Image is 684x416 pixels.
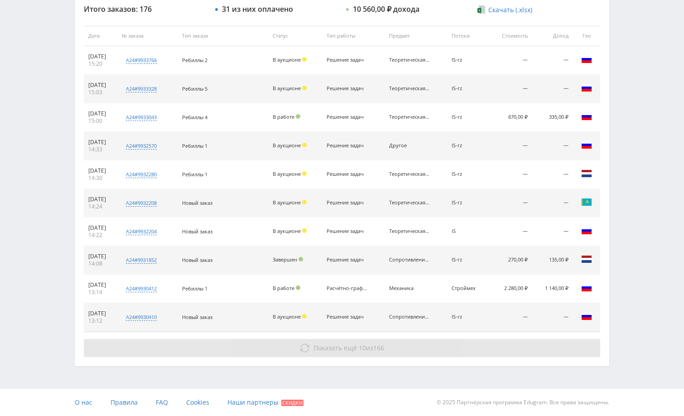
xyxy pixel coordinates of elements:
[581,54,592,65] img: rus.png
[273,142,301,149] span: В аукционе
[488,46,532,75] td: —
[452,86,484,92] div: IS-rz
[347,389,609,416] div: © 2025 Партнёрская программа Edugram. Все права защищены.
[389,228,430,234] div: Теоретическая механика
[302,86,307,90] span: Холд
[477,5,485,14] img: xlsx
[322,26,385,46] th: Тип работы
[447,26,489,46] th: Потоки
[182,228,212,235] span: Новый заказ
[126,199,157,207] div: a24#9932208
[186,398,209,406] span: Cookies
[186,389,209,416] a: Cookies
[296,285,300,290] span: Подтвержден
[581,197,592,208] img: kaz.png
[532,246,573,275] td: 135,00 ₽
[532,103,573,132] td: 335,00 ₽
[389,143,430,149] div: Другое
[532,218,573,246] td: —
[273,199,301,206] span: В аукционе
[88,82,113,89] div: [DATE]
[327,86,367,92] div: Решение задач
[111,389,138,416] a: Правила
[532,275,573,303] td: 1 140,00 ₽
[302,143,307,147] span: Холд
[88,224,113,232] div: [DATE]
[488,275,532,303] td: 2 280,00 ₽
[389,285,430,291] div: Механика
[327,228,367,234] div: Решение задач
[313,343,384,352] span: из
[488,218,532,246] td: —
[389,200,430,206] div: Теоретическая механика
[359,343,366,352] span: 10
[327,314,367,320] div: Решение задач
[532,26,573,46] th: Доход
[111,398,138,406] span: Правила
[227,389,303,416] a: Наши партнеры Скидки
[488,303,532,332] td: —
[581,140,592,150] img: rus.png
[327,257,367,263] div: Решение задач
[273,285,294,291] span: В работе
[327,143,367,149] div: Решение задач
[182,114,207,121] span: Ребиллы 4
[327,57,367,63] div: Решение задач
[117,26,178,46] th: № заказа
[452,257,484,263] div: IS-rz
[88,260,113,267] div: 14:08
[389,171,430,177] div: Теоретическая механика
[88,89,113,96] div: 15:03
[126,228,157,235] div: a24#9932204
[302,228,307,233] span: Холд
[88,310,113,317] div: [DATE]
[581,225,592,236] img: rus.png
[452,228,484,234] div: iS
[268,26,322,46] th: Статус
[452,314,484,320] div: IS-rz
[88,174,113,182] div: 14:30
[488,189,532,218] td: —
[84,5,206,13] div: Итого заказов: 176
[273,56,301,63] span: В аукционе
[581,282,592,293] img: rus.png
[581,111,592,122] img: rus.png
[488,75,532,103] td: —
[532,303,573,332] td: —
[385,26,447,46] th: Предмет
[88,60,113,68] div: 15:20
[353,5,419,13] div: 10 560,00 ₽ дохода
[488,160,532,189] td: —
[327,200,367,206] div: Решение задач
[126,142,157,150] div: a24#9932570
[532,160,573,189] td: —
[182,256,212,263] span: Новый заказ
[273,227,301,234] span: В аукционе
[488,246,532,275] td: 270,00 ₽
[126,57,157,64] div: a24#9933766
[452,57,484,63] div: IS-rz
[88,110,113,117] div: [DATE]
[126,285,157,292] div: a24#9930412
[302,57,307,62] span: Холд
[75,398,92,406] span: О нас
[581,168,592,179] img: nld.png
[126,171,157,178] div: a24#9932280
[88,317,113,324] div: 13:12
[273,170,301,177] span: В аукционе
[573,26,600,46] th: Гео
[88,196,113,203] div: [DATE]
[389,257,430,263] div: Сопротивление материалов
[182,314,212,320] span: Новый заказ
[88,117,113,125] div: 15:00
[88,203,113,210] div: 14:24
[488,103,532,132] td: 670,00 ₽
[88,167,113,174] div: [DATE]
[88,232,113,239] div: 14:22
[532,132,573,160] td: —
[273,256,297,263] span: Завершен
[126,256,157,264] div: a24#9931852
[452,114,484,120] div: IS-rz
[75,389,92,416] a: О нас
[452,200,484,206] div: IS-rz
